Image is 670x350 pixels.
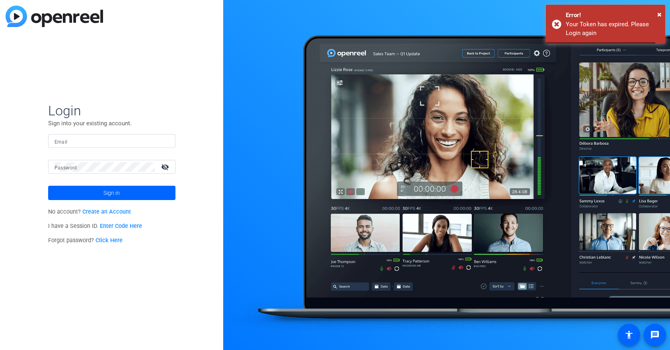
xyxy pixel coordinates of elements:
div: Your Token has expired. Please Login again [566,20,659,38]
a: Enter Code Here [100,223,142,229]
span: I have a Session ID. [48,223,142,229]
span: Sign in [103,183,120,203]
img: blue-gradient.svg [6,6,103,27]
a: Create an Account [82,208,131,215]
p: Sign into your existing account. [48,119,175,128]
span: No account? [48,208,131,215]
mat-label: Password [55,165,77,171]
a: Click Here [95,237,123,244]
mat-icon: accessibility [624,330,634,340]
input: Enter Email Address [55,136,169,146]
mat-label: Email [55,139,68,145]
mat-icon: visibility_off [156,161,175,173]
span: Forgot password? [48,237,123,244]
mat-icon: message [650,330,660,340]
button: Sign in [48,186,175,200]
span: Login [48,102,175,119]
span: × [657,10,662,19]
button: Close [657,8,662,20]
div: Error! [566,11,659,20]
